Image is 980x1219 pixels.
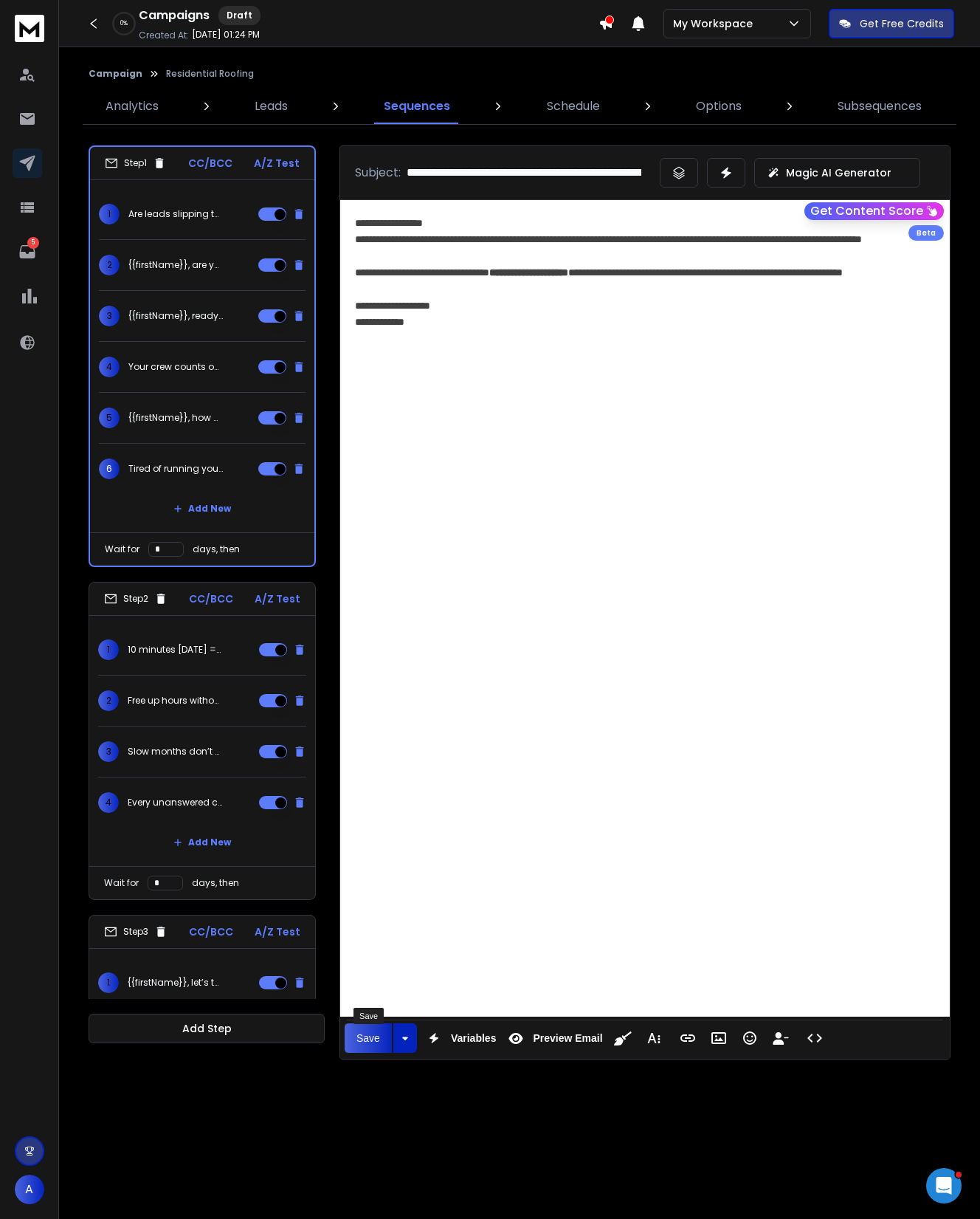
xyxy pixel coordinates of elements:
p: {{firstName}}, let’s turn slow months into profit [128,977,222,989]
a: Schedule [538,89,609,124]
p: My Workspace [673,16,759,31]
span: 4 [98,792,119,813]
button: Magic AI Generator [754,158,920,188]
span: 6 [99,459,120,479]
p: Leads [255,97,288,115]
button: Save [345,1023,392,1053]
button: Insert Unsubscribe Link [767,1023,795,1053]
a: Analytics [97,89,168,124]
span: Variables [448,1032,500,1045]
p: Every unanswered call = an idle crew [128,797,222,808]
span: 4 [99,357,120,377]
a: Options [687,89,750,124]
p: days, then [192,877,239,889]
p: Wait for [104,877,139,889]
p: Sequences [384,97,450,115]
div: Draft [218,6,260,25]
span: Preview Email [530,1032,605,1045]
button: More Text [640,1023,668,1053]
button: Preview Email [502,1023,605,1053]
button: A [15,1175,44,1204]
p: {{firstName}}, are you leaving roofs (and revenue) on the table? [128,259,223,271]
iframe: Intercom live chat [926,1168,962,1203]
p: Subject: [355,164,401,182]
div: Step 3 [104,925,168,938]
p: CC/BCC [189,924,233,939]
li: Step2CC/BCCA/Z Test110 minutes [DATE] = more roofs booked [DATE]2Free up hours without losing a s... [89,582,316,900]
a: Leads [246,89,297,124]
span: 2 [99,255,120,275]
a: Sequences [375,89,459,124]
span: 5 [99,408,120,428]
a: Subsequences [829,89,931,124]
button: Insert Image (Ctrl+P) [705,1023,733,1053]
img: logo [15,15,44,42]
li: Step1CC/BCCA/Z Test1Are leads slipping through the cracks, {{firstName}}?2{{firstName}}, are you ... [89,145,316,567]
a: 5 [13,237,42,267]
p: days, then [193,543,240,555]
div: Step 2 [104,592,168,605]
p: Created At: [139,30,189,41]
p: {{firstName}}, how many leads slipped away last week? [128,412,223,424]
p: {{firstName}}, ready for the slowdown? [128,310,223,322]
p: 10 minutes [DATE] = more roofs booked [DATE] [128,644,222,656]
p: 5 [27,237,39,249]
p: Schedule [547,97,600,115]
p: CC/BCC [189,591,233,606]
p: 0 % [120,19,128,28]
div: Step 1 [105,157,166,170]
p: A/Z Test [255,924,300,939]
div: Beta [908,225,944,241]
button: Get Free Credits [829,9,954,38]
p: Your crew counts on you, {{firstName}} [128,361,223,373]
h1: Campaigns [139,7,210,24]
button: Campaign [89,68,142,80]
span: 3 [98,741,119,762]
span: 1 [98,639,119,660]
p: A/Z Test [254,156,300,171]
p: Subsequences [838,97,922,115]
button: Variables [420,1023,500,1053]
button: Add New [162,494,243,523]
p: CC/BCC [188,156,232,171]
p: Wait for [105,543,139,555]
p: Tired of running your roofing business 24/7, {{firstName}}? [128,463,223,475]
button: Add New [162,828,243,857]
p: Free up hours without losing a single lead [128,695,222,707]
p: Slow months don’t have to mean empty accounts [128,746,222,758]
p: A/Z Test [255,591,300,606]
p: Analytics [106,97,159,115]
p: Residential Roofing [166,68,254,80]
p: Magic AI Generator [786,165,891,180]
button: Insert Link (Ctrl+K) [674,1023,702,1053]
p: Are leads slipping through the cracks, {{firstName}}? [128,208,223,220]
button: Code View [801,1023,829,1053]
span: 3 [99,306,120,326]
button: Get Content Score [804,202,944,220]
button: Add Step [89,1014,325,1043]
button: Clean HTML [609,1023,637,1053]
div: Save [353,1008,384,1024]
p: Get Free Credits [860,16,944,31]
button: Emoticons [736,1023,764,1053]
span: 1 [99,204,120,224]
p: [DATE] 01:24 PM [192,29,260,41]
span: 2 [98,690,119,711]
p: Options [696,97,742,115]
span: 1 [98,972,119,993]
